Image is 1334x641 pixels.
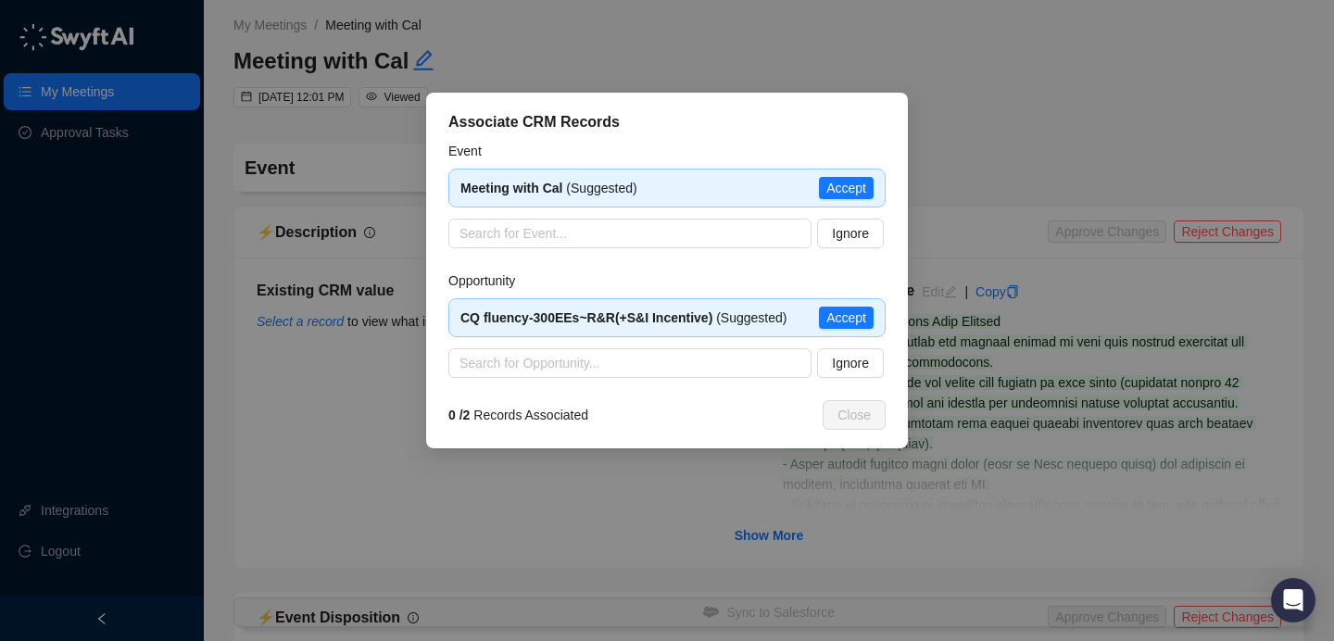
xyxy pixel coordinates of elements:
[826,178,866,198] span: Accept
[460,181,637,195] span: (Suggested)
[448,141,495,161] label: Event
[460,310,787,325] span: (Suggested)
[817,219,884,248] button: Ignore
[823,400,886,430] button: Close
[826,308,866,328] span: Accept
[832,353,869,373] span: Ignore
[448,408,470,422] strong: 0 / 2
[448,405,588,425] span: Records Associated
[819,307,874,329] button: Accept
[460,310,712,325] strong: CQ fluency-300EEs~R&R(+S&I Incentive)
[448,111,886,133] div: Associate CRM Records
[460,181,562,195] strong: Meeting with Cal
[819,177,874,199] button: Accept
[448,270,528,291] label: Opportunity
[1271,578,1315,622] div: Open Intercom Messenger
[832,223,869,244] span: Ignore
[817,348,884,378] button: Ignore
